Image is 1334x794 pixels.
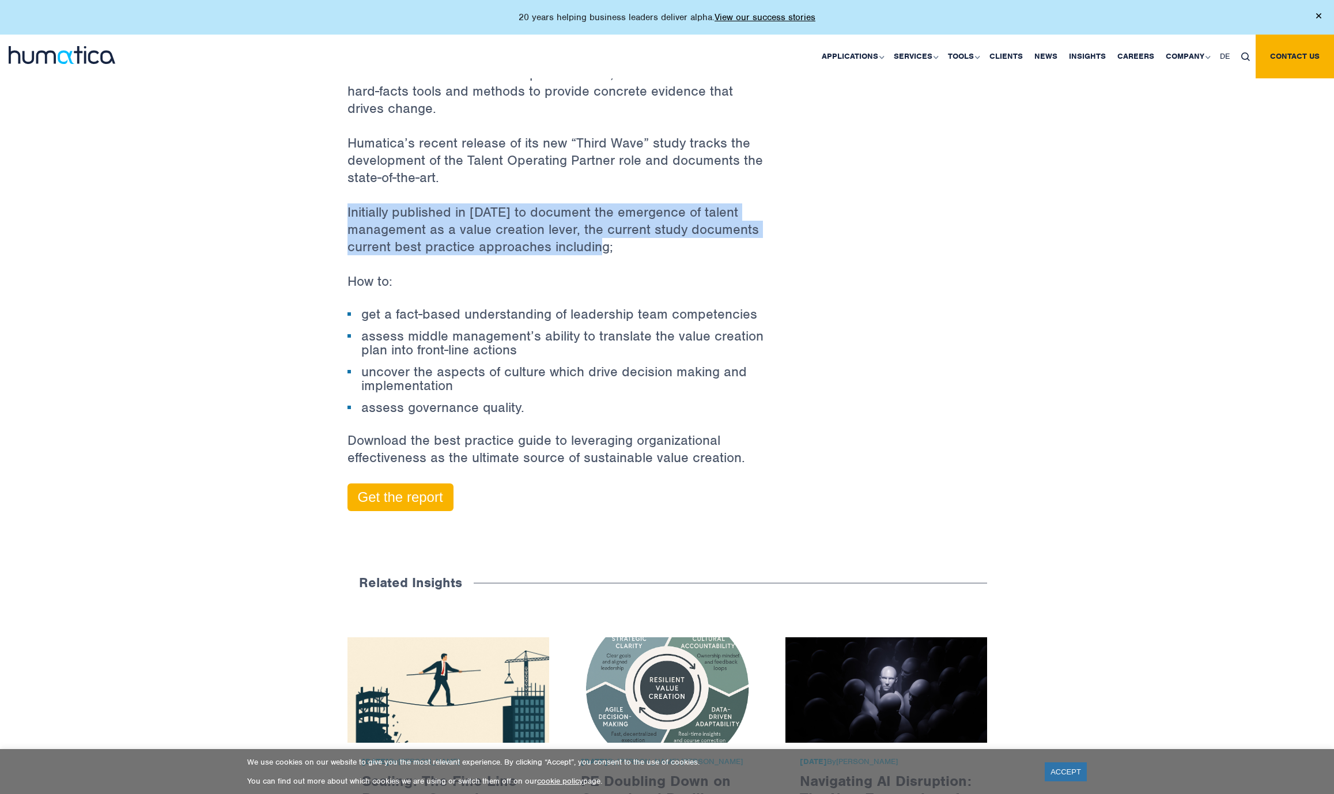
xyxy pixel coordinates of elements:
a: Clients [984,35,1029,78]
span: DE [1220,51,1230,61]
img: search_icon [1241,52,1250,61]
a: View our success stories [715,12,815,23]
a: News [1029,35,1063,78]
a: ACCEPT [1045,762,1087,781]
a: Services [888,35,942,78]
a: DE [1214,35,1235,78]
p: Funds are at varying maturity levels on how to integrate the new talent role into the investment ... [347,48,768,134]
a: cookie policy [537,776,583,786]
li: uncover the aspects of culture which drive decision making and implementation [347,365,768,392]
li: assess middle management’s ability to translate the value creation plan into front-line actions [347,329,768,357]
p: 20 years helping business leaders deliver alpha. [519,12,815,23]
p: Download the best practice guide to leveraging organizational effectiveness as the ultimate sourc... [347,432,768,483]
a: Contact us [1256,35,1334,78]
a: Insights [1063,35,1112,78]
p: Initially published in [DATE] to document the emergence of talent management as a value creation ... [347,203,768,273]
p: You can find out more about which cookies we are using or switch them off on our page. [247,776,1030,786]
li: get a fact-based understanding of leadership team competencies [347,307,768,321]
img: Scaling: The Fine Line Between Operating Leverage and Chaos [347,637,549,743]
img: PE Doubling Down on Operational Resilience [566,637,768,743]
li: assess governance quality. [347,400,768,414]
p: Humatica’s recent release of its new “Third Wave” study tracks the development of the Talent Oper... [347,134,768,203]
a: Get the report [347,483,454,511]
a: Careers [1112,35,1160,78]
p: We use cookies on our website to give you the most relevant experience. By clicking “Accept”, you... [247,757,1030,767]
img: Navigating AI Disruption: The New Economies of Operating Leverage [785,637,987,743]
a: Applications [816,35,888,78]
a: Tools [942,35,984,78]
h3: Related Insights [347,563,474,603]
img: logo [9,46,115,64]
a: Company [1160,35,1214,78]
p: How to: [347,273,768,307]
